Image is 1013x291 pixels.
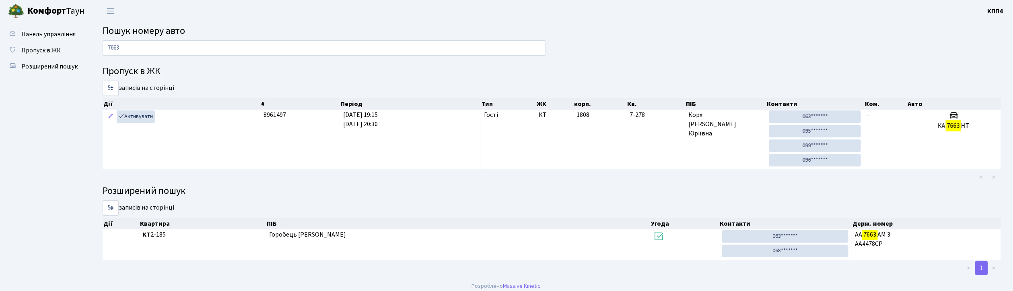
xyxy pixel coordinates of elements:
[852,218,1001,229] th: Держ. номер
[103,24,185,38] span: Пошук номеру авто
[988,7,1003,16] b: КПП4
[4,42,84,58] a: Пропуск в ЖК
[946,120,961,131] mark: 7663
[106,110,115,123] a: Редагувати
[481,98,536,110] th: Тип
[142,230,263,239] span: 2-185
[862,229,877,240] mark: 7663
[536,98,574,110] th: ЖК
[103,81,119,96] select: записів на сторінці
[101,4,121,18] button: Переключити навігацію
[27,4,66,17] b: Комфорт
[685,98,766,110] th: ПІБ
[766,98,865,110] th: Контакти
[630,110,682,120] span: 7-278
[867,110,870,119] span: -
[988,6,1003,16] a: КПП4
[577,110,589,119] span: 1808
[343,110,378,129] span: [DATE] 19:15 [DATE] 20:30
[865,98,907,110] th: Ком.
[27,4,84,18] span: Таун
[103,81,174,96] label: записів на сторінці
[907,98,1001,110] th: Авто
[471,282,542,291] div: Розроблено .
[855,230,998,249] span: AA AM 3 АА4478СР
[573,98,626,110] th: корп.
[910,122,998,130] h5: КА HT
[103,218,139,229] th: Дії
[975,261,988,275] a: 1
[4,26,84,42] a: Панель управління
[651,218,719,229] th: Угода
[142,230,150,239] b: КТ
[688,110,763,138] span: Корх [PERSON_NAME] Юріївна
[103,200,174,216] label: записів на сторінці
[103,66,1001,77] h4: Пропуск в ЖК
[264,110,286,119] span: 8961497
[117,110,155,123] a: Активувати
[139,218,266,229] th: Квартира
[260,98,340,110] th: #
[627,98,686,110] th: Кв.
[340,98,481,110] th: Період
[103,200,119,216] select: записів на сторінці
[103,98,260,110] th: Дії
[4,58,84,75] a: Розширений пошук
[103,40,546,56] input: Пошук
[103,185,1001,197] h4: Розширений пошук
[266,218,651,229] th: ПІБ
[21,46,61,55] span: Пропуск в ЖК
[503,282,540,290] a: Massive Kinetic
[21,30,76,39] span: Панель управління
[21,62,78,71] span: Розширений пошук
[719,218,852,229] th: Контакти
[539,110,570,120] span: КТ
[8,3,24,19] img: logo.png
[484,110,498,120] span: Гості
[269,230,346,239] span: Горобець [PERSON_NAME]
